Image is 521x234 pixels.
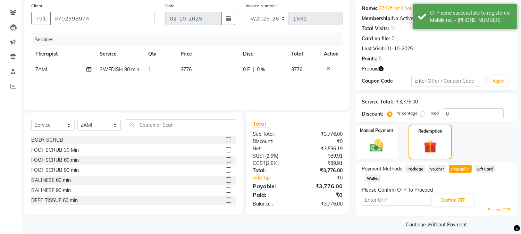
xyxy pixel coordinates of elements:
[298,131,348,138] div: ₹3,776.00
[420,139,440,154] img: _gift.svg
[362,110,383,118] div: Discount:
[144,46,176,62] th: Qty
[148,66,151,73] span: 1
[291,66,302,73] span: 3776
[247,191,298,199] div: Paid:
[95,46,144,62] th: Service
[489,76,509,86] button: Apply
[298,200,348,208] div: ₹3,776.00
[31,12,51,25] button: +91
[379,55,381,62] div: 0
[411,76,486,86] input: Enter Offer / Coupon Code
[449,165,472,173] span: Prepaid
[405,165,425,173] span: Package
[247,200,298,208] div: Balance :
[50,12,155,25] input: Search by Name/Mobile/Email/Code
[239,46,287,62] th: Disc
[364,174,381,182] span: Wallet
[465,168,469,172] span: 1
[180,66,192,73] span: 3776
[298,182,348,190] div: ₹3,776.00
[31,197,78,204] div: DEEP TISSUE 60 min
[247,138,298,145] div: Discount:
[360,127,393,134] label: Manual Payment
[35,66,47,73] span: ZAMI
[298,138,348,145] div: ₹0
[298,152,348,160] div: ₹89.91
[362,98,393,106] div: Service Total:
[253,153,265,159] span: SGST
[247,174,306,182] a: Add Tip
[31,3,42,9] label: Client
[356,221,516,228] a: Continue Without Payment
[100,66,139,73] span: SWEDISH 90 min
[247,160,298,167] div: ( )
[165,3,175,9] label: Date
[298,160,348,167] div: ₹89.91
[362,45,385,52] div: Last Visit:
[267,160,277,166] span: 2.5%
[362,65,379,73] span: Prepaid
[306,174,348,182] div: ₹0
[488,207,511,213] a: Resend OTP
[362,165,402,173] span: Payment Methods
[31,46,95,62] th: Therapist
[31,177,71,184] div: BALINESE 60 min
[247,145,298,152] div: Net:
[362,15,392,22] div: Membership:
[320,46,343,62] th: Action
[362,186,511,194] div: Please Confirm OTP To Proceed
[379,5,425,12] a: 2742firoz Choudhary
[432,194,474,206] button: Confirm OTP
[246,3,276,9] label: Invoice Number
[253,160,266,166] span: CGST
[390,25,396,32] div: 11
[362,195,431,206] input: Enter OTP
[267,153,277,159] span: 2.5%
[253,120,269,127] span: Total
[362,15,511,22] div: No Active Membership
[362,5,377,12] div: Name:
[362,77,411,85] div: Coupon Code
[392,35,394,42] div: 0
[386,45,413,52] div: 01-10-2025
[396,98,418,106] div: ₹3,776.00
[31,167,79,174] div: FOOT SCRUB 90 min
[31,136,63,144] div: BODY SCRUB
[418,128,442,134] label: Redemption
[298,145,348,152] div: ₹3,596.19
[31,187,71,194] div: BALINESE 90 min
[257,66,265,73] span: 0 %
[126,119,236,130] input: Search or Scan
[395,110,418,116] label: Percentage
[365,138,387,153] img: _cash.svg
[298,167,348,174] div: ₹3,776.00
[176,46,239,62] th: Price
[31,157,79,164] div: FOOT SCRUB 60 min
[243,66,250,73] span: 0 F
[247,167,298,174] div: Total:
[428,110,439,116] label: Fixed
[362,35,390,42] div: Card on file:
[31,147,79,154] div: FOOT SCRUB 30 Min
[247,182,298,190] div: Payable:
[247,152,298,160] div: ( )
[430,9,512,24] div: OTP send successfully to registered Mobile no. - 919702398974
[253,66,254,73] span: |
[247,131,298,138] div: Sub Total:
[474,165,495,173] span: Gift Card
[362,25,389,32] div: Total Visits:
[287,46,320,62] th: Total
[298,191,348,199] div: ₹0
[362,55,377,62] div: Points:
[32,33,348,46] div: Services
[428,165,446,173] span: Voucher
